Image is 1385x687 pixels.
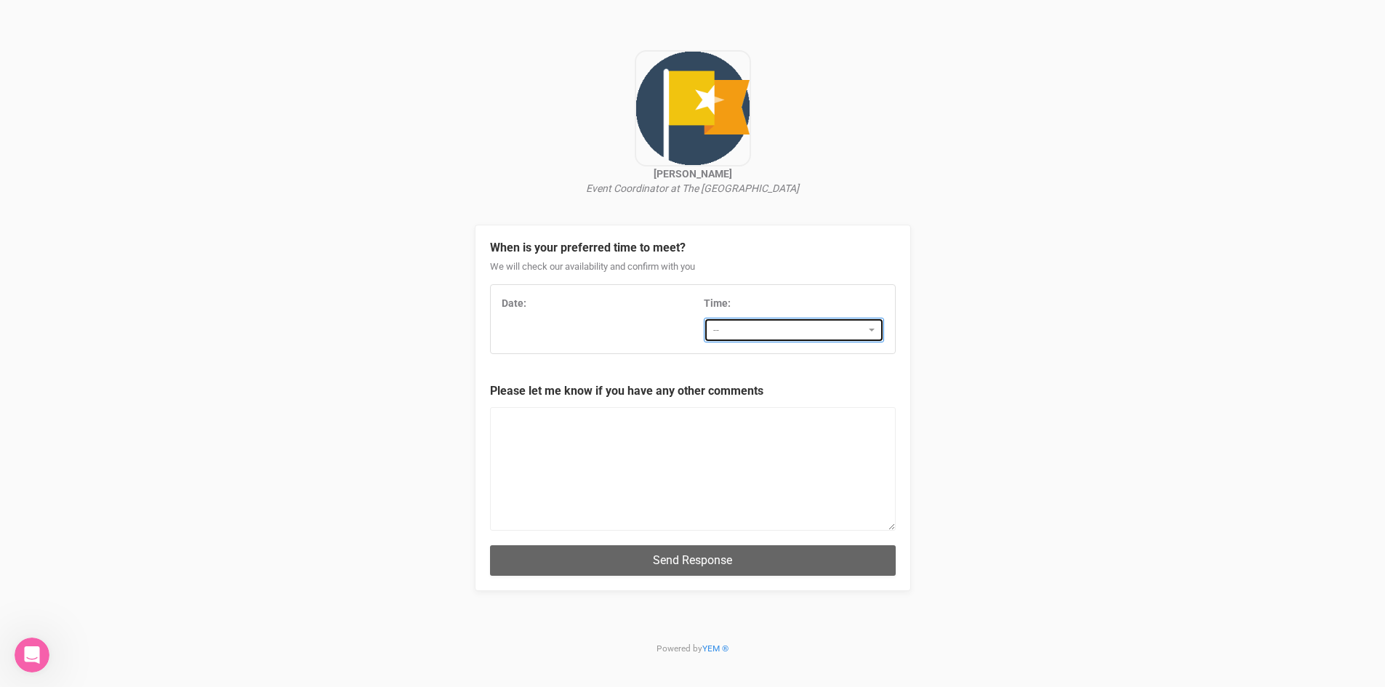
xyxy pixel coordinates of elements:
[635,50,751,166] img: profile.png
[490,383,896,400] legend: Please let me know if you have any other comments
[704,318,884,342] button: --
[586,182,799,194] i: Event Coordinator at The [GEOGRAPHIC_DATA]
[490,260,896,285] div: We will check our availability and confirm with you
[702,643,728,654] a: YEM ®
[490,545,896,575] button: Send Response
[475,606,911,680] p: Powered by
[713,323,865,337] span: --
[490,240,896,257] legend: When is your preferred time to meet?
[654,168,732,180] strong: [PERSON_NAME]
[502,297,526,309] strong: Date:
[704,297,731,309] strong: Time:
[15,638,49,672] iframe: Intercom live chat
